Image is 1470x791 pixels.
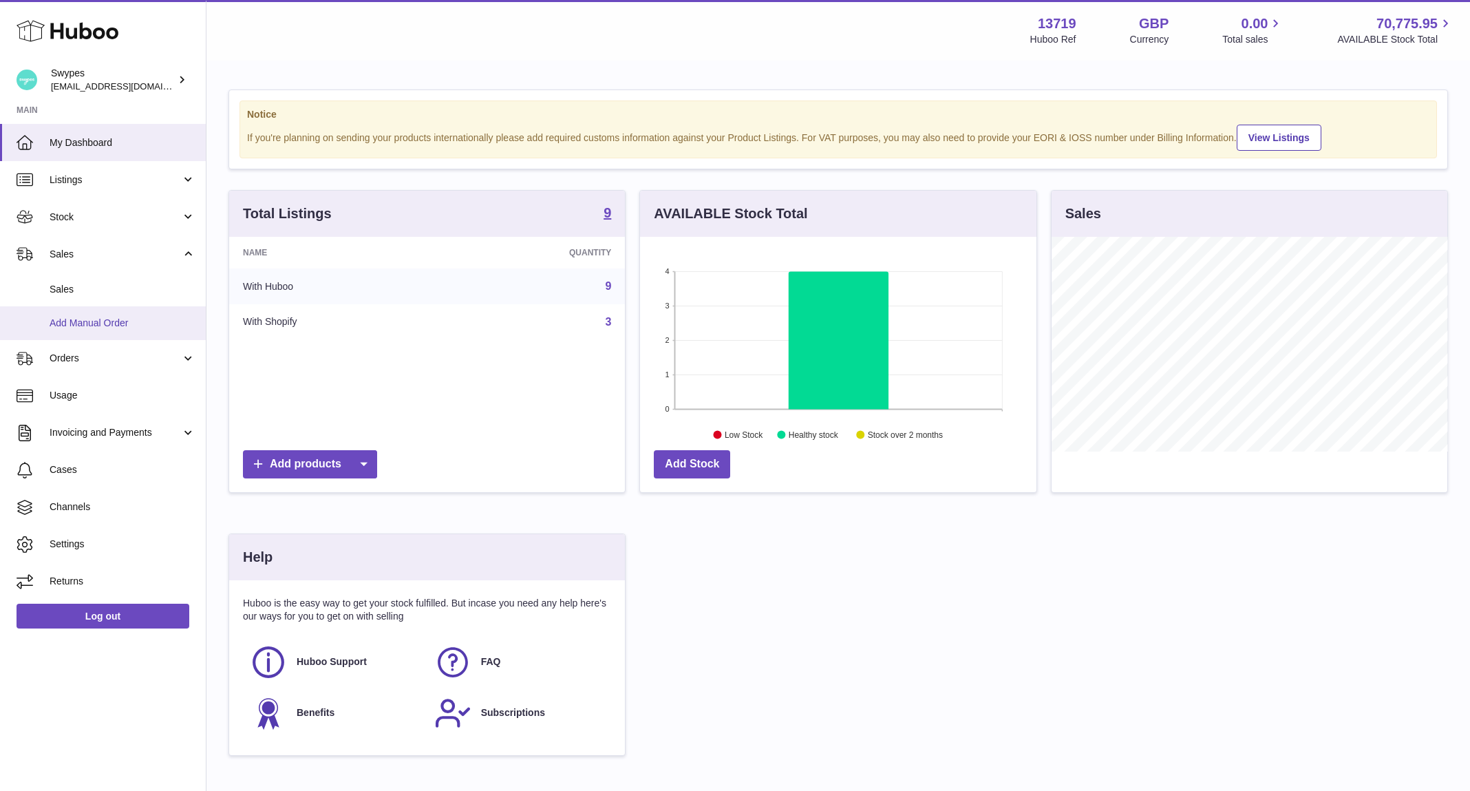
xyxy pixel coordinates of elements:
[51,81,202,92] span: [EMAIL_ADDRESS][DOMAIN_NAME]
[51,67,175,93] div: Swypes
[604,206,611,222] a: 9
[605,280,611,292] a: 9
[50,283,195,296] span: Sales
[434,644,605,681] a: FAQ
[50,538,195,551] span: Settings
[665,267,670,275] text: 4
[605,316,611,328] a: 3
[229,304,443,340] td: With Shopify
[50,352,181,365] span: Orders
[1242,14,1268,33] span: 0.00
[1337,14,1453,46] a: 70,775.95 AVAILABLE Stock Total
[1222,33,1283,46] span: Total sales
[17,70,37,90] img: hello@swypes.co.uk
[297,655,367,668] span: Huboo Support
[665,405,670,413] text: 0
[50,248,181,261] span: Sales
[50,173,181,187] span: Listings
[250,695,420,732] a: Benefits
[481,655,501,668] span: FAQ
[247,108,1429,121] strong: Notice
[50,389,195,402] span: Usage
[604,206,611,220] strong: 9
[654,204,807,223] h3: AVAILABLE Stock Total
[50,317,195,330] span: Add Manual Order
[1237,125,1321,151] a: View Listings
[297,706,334,719] span: Benefits
[229,237,443,268] th: Name
[1376,14,1438,33] span: 70,775.95
[247,123,1429,151] div: If you're planning on sending your products internationally please add required customs informati...
[1222,14,1283,46] a: 0.00 Total sales
[50,575,195,588] span: Returns
[725,430,763,440] text: Low Stock
[243,204,332,223] h3: Total Listings
[1030,33,1076,46] div: Huboo Ref
[434,695,605,732] a: Subscriptions
[50,136,195,149] span: My Dashboard
[17,604,189,629] a: Log out
[243,548,273,567] h3: Help
[1130,33,1169,46] div: Currency
[243,597,611,623] p: Huboo is the easy way to get your stock fulfilled. But incase you need any help here's our ways f...
[665,302,670,310] text: 3
[1139,14,1169,33] strong: GBP
[1337,33,1453,46] span: AVAILABLE Stock Total
[443,237,625,268] th: Quantity
[250,644,420,681] a: Huboo Support
[665,336,670,344] text: 2
[229,268,443,304] td: With Huboo
[665,370,670,379] text: 1
[1065,204,1101,223] h3: Sales
[1038,14,1076,33] strong: 13719
[481,706,545,719] span: Subscriptions
[868,430,943,440] text: Stock over 2 months
[50,426,181,439] span: Invoicing and Payments
[654,450,730,478] a: Add Stock
[50,463,195,476] span: Cases
[789,430,839,440] text: Healthy stock
[50,211,181,224] span: Stock
[50,500,195,514] span: Channels
[243,450,377,478] a: Add products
